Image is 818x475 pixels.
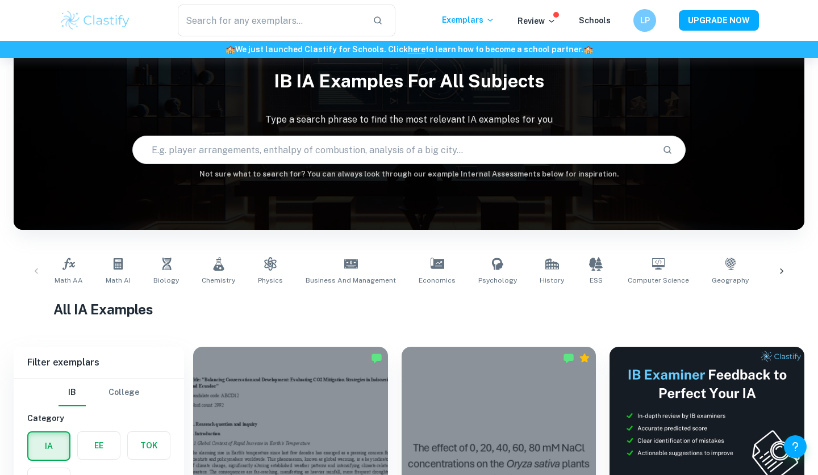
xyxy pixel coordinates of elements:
span: Biology [153,275,179,285]
input: E.g. player arrangements, enthalpy of combustion, analysis of a big city... [133,134,653,166]
span: History [540,275,564,285]
h6: Not sure what to search for? You can always look through our example Internal Assessments below f... [14,169,804,180]
span: 🏫 [583,45,593,54]
span: 🏫 [226,45,235,54]
button: Search [658,140,677,159]
h1: IB IA examples for all subjects [14,63,804,99]
span: Geography [712,275,749,285]
h6: Filter exemplars [14,347,184,379]
p: Exemplars [442,14,495,26]
div: Premium [579,352,590,364]
span: Psychology [478,275,517,285]
button: IA [28,432,69,460]
a: here [408,45,425,54]
button: UPGRADE NOW [679,10,759,31]
button: Help and Feedback [784,435,807,458]
img: Marked [563,352,574,364]
button: TOK [128,432,170,459]
button: College [108,379,139,406]
h6: We just launched Clastify for Schools. Click to learn how to become a school partner. [2,43,816,56]
span: Physics [258,275,283,285]
a: Schools [579,16,611,25]
span: Business and Management [306,275,396,285]
img: Clastify logo [59,9,131,32]
button: EE [78,432,120,459]
span: Chemistry [202,275,235,285]
span: Math AA [55,275,83,285]
div: Filter type choice [59,379,139,406]
h6: LP [638,14,652,27]
input: Search for any exemplars... [178,5,364,36]
h1: All IA Examples [53,299,765,320]
p: Review [517,15,556,27]
span: Math AI [106,275,131,285]
span: Economics [419,275,456,285]
button: LP [633,9,656,32]
span: ESS [590,275,603,285]
h6: Category [27,412,170,424]
img: Marked [371,352,382,364]
span: Computer Science [628,275,689,285]
button: IB [59,379,86,406]
p: Type a search phrase to find the most relevant IA examples for you [14,113,804,127]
